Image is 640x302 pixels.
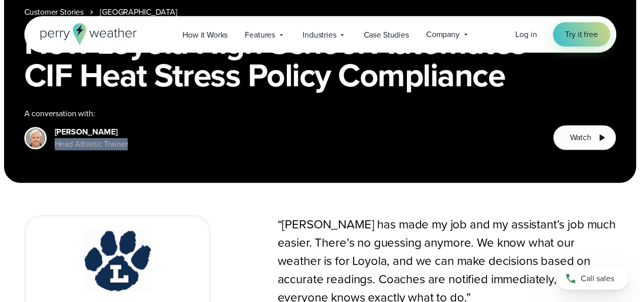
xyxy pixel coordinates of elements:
a: Log in [515,28,537,41]
a: How it Works [174,24,236,45]
span: Company [426,28,460,41]
a: Case Studies [355,24,417,45]
a: Call sales [557,267,628,290]
nav: Breadcrumb [24,6,616,18]
span: Features [245,29,275,41]
span: How it Works [182,29,228,41]
span: Industries [303,29,336,41]
span: Call sales [581,273,614,285]
div: [PERSON_NAME] [55,126,128,138]
h1: How Loyola High School Automates CIF Heat Stress Policy Compliance [24,26,616,91]
div: A conversation with: [24,108,537,120]
span: Log in [515,28,537,40]
button: Watch [553,125,616,150]
a: Try it free [553,22,610,47]
span: Case Studies [363,29,408,41]
span: Watch [570,131,591,144]
a: [GEOGRAPHIC_DATA] [100,6,177,18]
span: Try it free [565,28,597,41]
div: Head Athletic Trainer [55,138,128,150]
a: Customer Stories [24,6,84,18]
